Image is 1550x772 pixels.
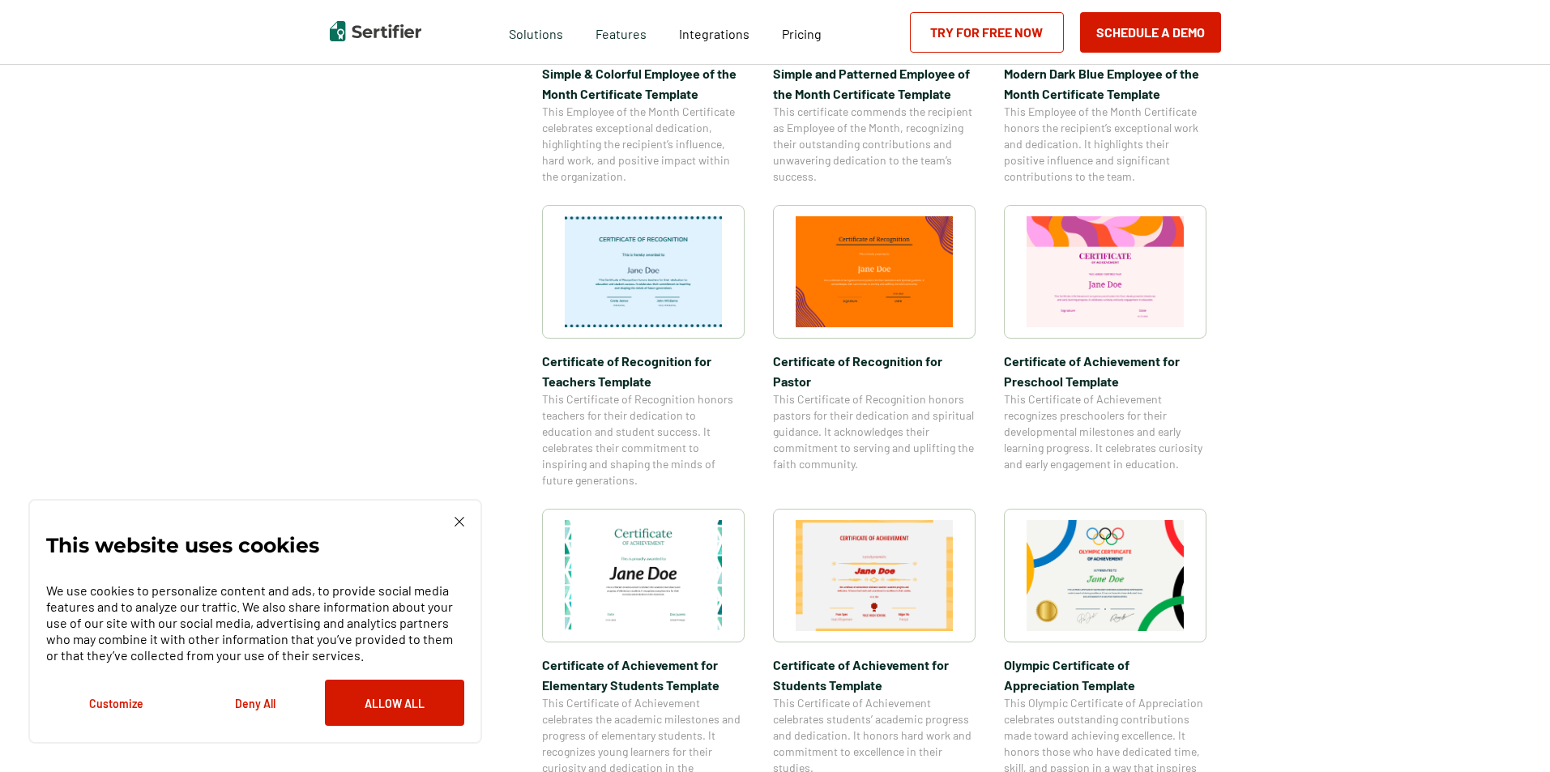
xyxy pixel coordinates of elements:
[910,12,1064,53] a: Try for Free Now
[1469,694,1550,772] iframe: Chat Widget
[782,26,822,41] span: Pricing
[1004,351,1206,391] span: Certificate of Achievement for Preschool Template
[46,680,186,726] button: Customize
[773,63,976,104] span: Simple and Patterned Employee of the Month Certificate Template
[542,391,745,488] span: This Certificate of Recognition honors teachers for their dedication to education and student suc...
[46,537,319,553] p: This website uses cookies
[796,520,953,631] img: Certificate of Achievement for Students Template
[330,21,421,41] img: Sertifier | Digital Credentialing Platform
[596,22,647,42] span: Features
[186,680,325,726] button: Deny All
[773,104,976,185] span: This certificate commends the recipient as Employee of the Month, recognizing their outstanding c...
[773,205,976,488] a: Certificate of Recognition for PastorCertificate of Recognition for PastorThis Certificate of Rec...
[1004,63,1206,104] span: Modern Dark Blue Employee of the Month Certificate Template
[1004,104,1206,185] span: This Employee of the Month Certificate honors the recipient’s exceptional work and dedication. It...
[773,391,976,472] span: This Certificate of Recognition honors pastors for their dedication and spiritual guidance. It ac...
[509,22,563,42] span: Solutions
[1004,391,1206,472] span: This Certificate of Achievement recognizes preschoolers for their developmental milestones and ea...
[1027,216,1184,327] img: Certificate of Achievement for Preschool Template
[773,655,976,695] span: Certificate of Achievement for Students Template
[542,351,745,391] span: Certificate of Recognition for Teachers Template
[455,517,464,527] img: Cookie Popup Close
[679,22,749,42] a: Integrations
[565,520,722,631] img: Certificate of Achievement for Elementary Students Template
[542,63,745,104] span: Simple & Colorful Employee of the Month Certificate Template
[1027,520,1184,631] img: Olympic Certificate of Appreciation​ Template
[773,351,976,391] span: Certificate of Recognition for Pastor
[325,680,464,726] button: Allow All
[542,205,745,488] a: Certificate of Recognition for Teachers TemplateCertificate of Recognition for Teachers TemplateT...
[46,582,464,663] p: We use cookies to personalize content and ads, to provide social media features and to analyze ou...
[679,26,749,41] span: Integrations
[1080,12,1221,53] button: Schedule a Demo
[542,104,745,185] span: This Employee of the Month Certificate celebrates exceptional dedication, highlighting the recipi...
[1004,205,1206,488] a: Certificate of Achievement for Preschool TemplateCertificate of Achievement for Preschool Templat...
[565,216,722,327] img: Certificate of Recognition for Teachers Template
[1004,655,1206,695] span: Olympic Certificate of Appreciation​ Template
[782,22,822,42] a: Pricing
[796,216,953,327] img: Certificate of Recognition for Pastor
[542,655,745,695] span: Certificate of Achievement for Elementary Students Template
